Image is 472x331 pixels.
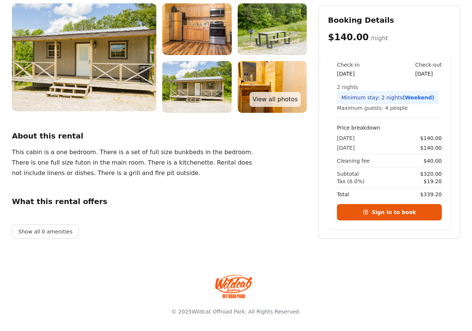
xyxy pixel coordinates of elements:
span: $140.00 [420,134,442,142]
div: 2 nights [337,83,442,91]
div: This cabin is a one bedroom. There is a set of full size bunkbeds in the bedroom. There is one fu... [12,147,259,178]
h2: About this rental [12,131,307,141]
span: /night [371,35,388,42]
img: Wildcat Offroad park [215,274,253,298]
h4: Price breakdown [337,124,442,131]
div: [DATE] [415,70,442,77]
h2: What this rental offers [12,196,307,207]
img: WildcatOffroad_Hide%20Away%209.jpg [12,3,156,111]
img: WildcatOffroad_Hide%20Away%2011.jpg [162,3,232,55]
button: Show all 0 amenities [12,225,79,239]
span: $19.20 [423,178,442,185]
a: View all photos [250,92,301,107]
span: [DATE] [337,134,354,142]
img: WildcatOffroad_Hide%20Away%2010.jpg [238,3,307,55]
span: Tax (6.0%) [337,178,365,185]
img: WildcatOffroad_Hide%20Away%207.jpg [238,61,307,113]
span: [DATE] [337,144,354,152]
div: Check-out [415,61,442,69]
div: Minimum stay: 2 nights [337,91,439,104]
span: $40.00 [423,157,442,165]
span: $140.00 [420,144,442,152]
span: Total [337,191,349,198]
span: Subtotal [337,170,359,178]
a: Wildcat Offroad Park [191,309,245,315]
img: WildcatOffroad_Hide%20Away%208.jpg [162,61,232,113]
a: Sign in to book [337,204,442,220]
span: $339.20 [420,191,442,198]
span: $140.00 [328,32,369,42]
span: Cleaning fee [337,157,370,165]
span: © 2025 . All Rights Reserved. [171,309,300,315]
span: (Weekend) [403,95,434,101]
div: Check-in [337,61,360,69]
h2: Booking Details [328,15,451,25]
div: Maximum guests: 4 people [337,104,442,112]
div: [DATE] [337,70,360,77]
span: $320.00 [420,170,442,178]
